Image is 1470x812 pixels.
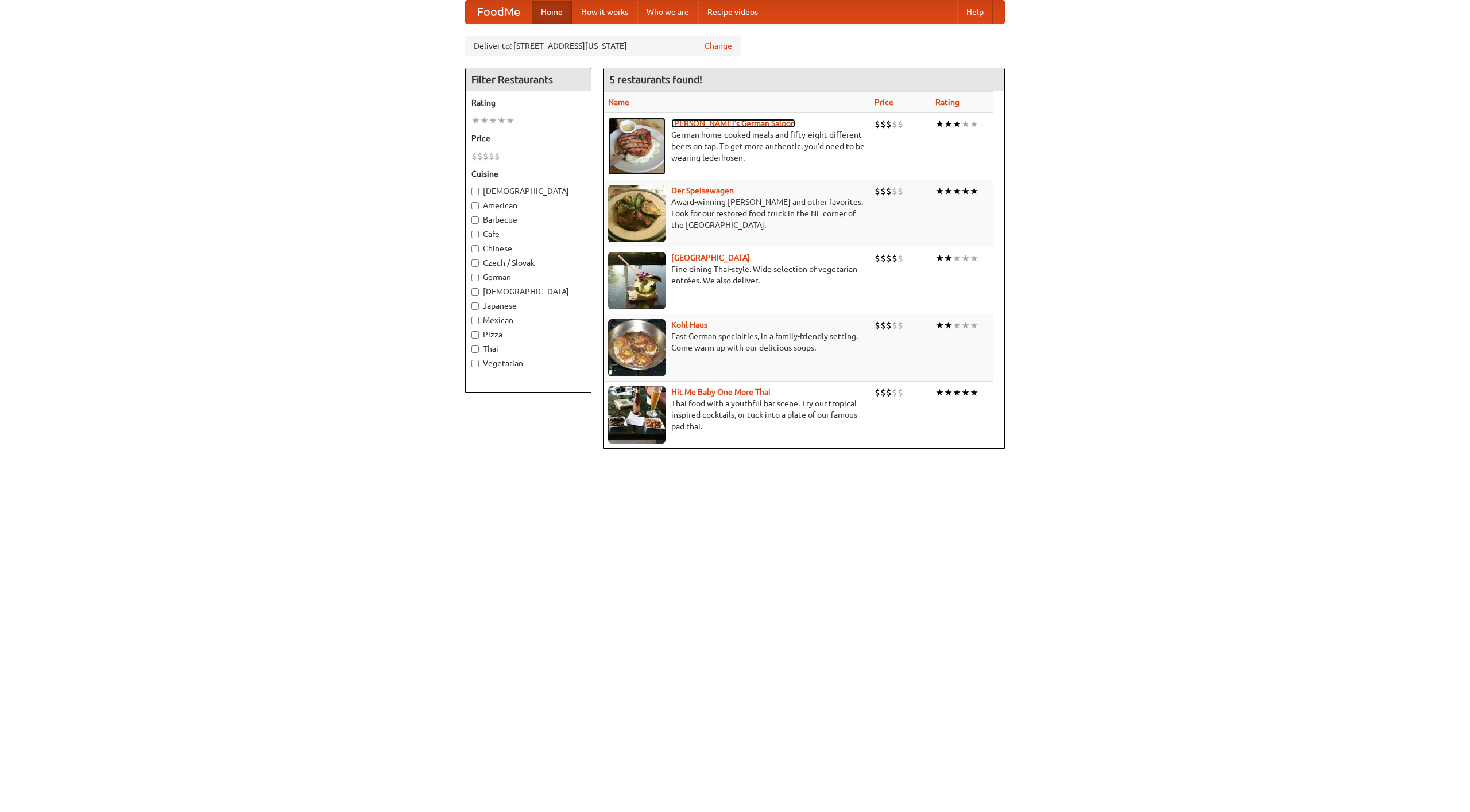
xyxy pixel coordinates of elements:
h5: Rating [471,97,585,108]
li: ★ [970,185,978,197]
a: Change [705,40,732,52]
input: German [471,274,479,281]
li: ★ [961,185,970,197]
li: ★ [953,319,961,332]
li: $ [886,386,892,399]
li: ★ [471,114,480,127]
input: Pizza [471,331,479,339]
label: German [471,271,585,283]
input: [DEMOGRAPHIC_DATA] [471,288,479,296]
li: ★ [935,386,944,399]
img: babythai.jpg [608,386,666,444]
li: $ [892,252,898,265]
a: Home [532,1,572,24]
li: $ [880,185,886,197]
label: Czech / Slovak [471,257,585,269]
b: [GEOGRAPHIC_DATA] [671,253,750,262]
li: $ [477,150,483,162]
input: American [471,202,479,209]
li: ★ [970,319,978,332]
input: Czech / Slovak [471,259,479,267]
img: esthers.jpg [608,118,666,175]
li: $ [880,252,886,265]
label: Vegetarian [471,358,585,369]
li: ★ [944,319,953,332]
a: Hit Me Baby One More Thai [671,387,771,397]
input: Cafe [471,231,479,238]
li: $ [880,118,886,130]
input: Barbecue [471,216,479,224]
h5: Cuisine [471,168,585,180]
li: $ [875,118,880,130]
li: $ [875,319,880,332]
li: ★ [961,252,970,265]
li: ★ [944,386,953,399]
a: Who we are [637,1,698,24]
label: [DEMOGRAPHIC_DATA] [471,185,585,197]
label: Barbecue [471,214,585,226]
li: ★ [953,252,961,265]
a: Rating [935,98,960,107]
li: $ [898,185,903,197]
li: ★ [506,114,514,127]
a: Recipe videos [698,1,767,24]
li: ★ [953,185,961,197]
ng-pluralize: 5 restaurants found! [609,74,702,85]
a: Help [957,1,993,24]
li: ★ [497,114,506,127]
li: ★ [961,118,970,130]
a: How it works [572,1,637,24]
p: Thai food with a youthful bar scene. Try our tropical inspired cocktails, or tuck into a plate of... [608,398,865,432]
li: ★ [970,118,978,130]
li: $ [886,319,892,332]
label: Chinese [471,243,585,254]
input: Chinese [471,245,479,252]
a: Kohl Haus [671,320,707,329]
li: $ [892,185,898,197]
p: German home-cooked meals and fifty-eight different beers on tap. To get more authentic, you'd nee... [608,129,865,164]
a: FoodMe [466,1,532,24]
li: $ [471,150,477,162]
label: Japanese [471,300,585,312]
li: ★ [935,118,944,130]
li: ★ [961,319,970,332]
div: Deliver to: [STREET_ADDRESS][US_STATE] [465,36,741,56]
label: Cafe [471,228,585,240]
a: Price [875,98,893,107]
label: American [471,200,585,211]
li: $ [886,252,892,265]
input: [DEMOGRAPHIC_DATA] [471,188,479,195]
img: satay.jpg [608,252,666,309]
li: $ [898,118,903,130]
li: ★ [935,252,944,265]
input: Mexican [471,317,479,324]
li: ★ [970,252,978,265]
li: $ [892,319,898,332]
input: Japanese [471,302,479,310]
p: Award-winning [PERSON_NAME] and other favorites. Look for our restored food truck in the NE corne... [608,196,865,231]
li: $ [880,319,886,332]
li: ★ [961,386,970,399]
a: [PERSON_NAME]'s German Saloon [671,119,795,128]
li: $ [494,150,500,162]
label: Pizza [471,329,585,340]
li: $ [892,118,898,130]
li: $ [898,386,903,399]
input: Thai [471,345,479,353]
li: ★ [970,386,978,399]
li: ★ [944,185,953,197]
label: Mexican [471,314,585,326]
li: ★ [480,114,489,127]
li: $ [886,185,892,197]
label: [DEMOGRAPHIC_DATA] [471,286,585,297]
img: kohlhaus.jpg [608,319,666,376]
li: ★ [489,114,497,127]
input: Vegetarian [471,360,479,367]
li: ★ [953,386,961,399]
li: $ [875,252,880,265]
label: Thai [471,343,585,355]
li: ★ [935,319,944,332]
